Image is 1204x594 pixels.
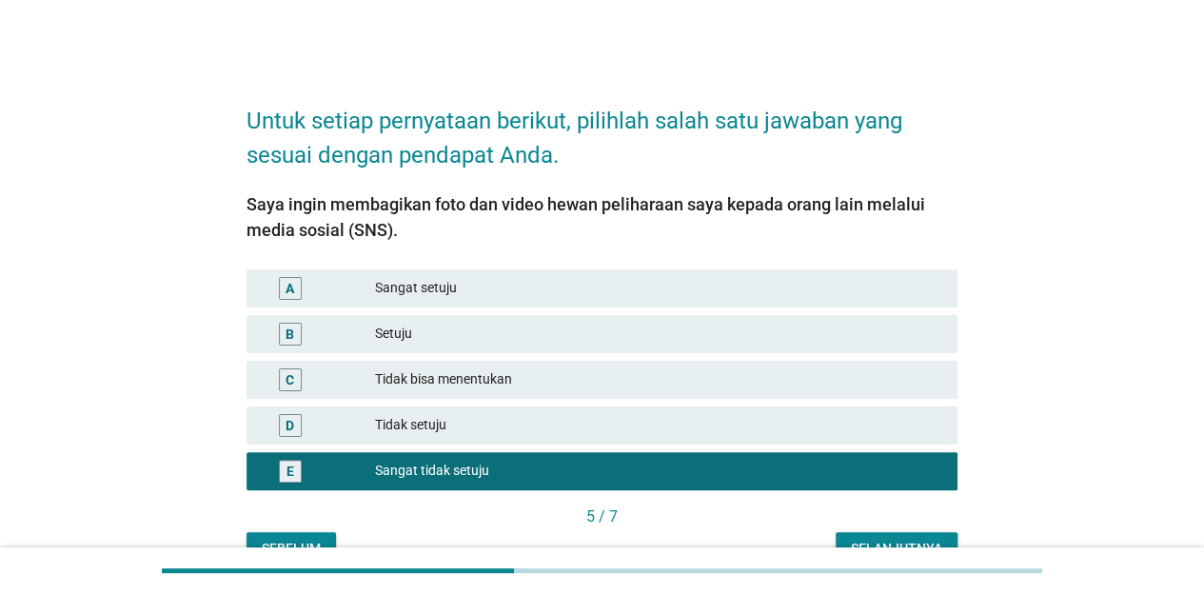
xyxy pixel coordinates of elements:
div: Saya ingin membagikan foto dan video hewan peliharaan saya kepada orang lain melalui media sosial... [247,191,957,243]
div: Selanjutnya [851,539,942,559]
div: Tidak bisa menentukan [375,368,942,391]
button: Sebelum [247,532,336,566]
div: C [286,369,294,389]
div: 5 / 7 [247,505,957,528]
div: A [286,278,294,298]
div: Sebelum [262,539,321,559]
div: E [286,461,294,481]
div: D [286,415,294,435]
div: Sangat tidak setuju [375,460,942,483]
div: Sangat setuju [375,277,942,300]
div: B [286,324,294,344]
div: Setuju [375,323,942,346]
button: Selanjutnya [836,532,957,566]
div: Tidak setuju [375,414,942,437]
h2: Untuk setiap pernyataan berikut, pilihlah salah satu jawaban yang sesuai dengan pendapat Anda. [247,85,957,172]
